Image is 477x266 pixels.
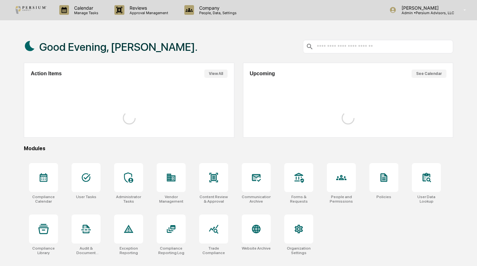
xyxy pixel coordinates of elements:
button: See Calendar [412,69,446,78]
div: Organization Settings [284,246,313,255]
div: Audit & Document Logs [72,246,101,255]
div: Compliance Reporting Log [157,246,186,255]
div: Policies [376,195,391,199]
div: Modules [24,145,453,151]
img: logo [15,6,46,14]
div: User Data Lookup [412,195,441,204]
div: Content Review & Approval [199,195,228,204]
p: Manage Tasks [69,11,102,15]
div: Administrator Tasks [114,195,143,204]
div: Exception Reporting [114,246,143,255]
button: View All [204,69,228,78]
div: User Tasks [76,195,96,199]
p: Reviews [124,5,171,11]
div: Trade Compliance [199,246,228,255]
p: People, Data, Settings [194,11,240,15]
div: Website Archive [242,246,271,251]
h1: Good Evening, [PERSON_NAME]. [39,41,198,53]
p: Calendar [69,5,102,11]
h2: Upcoming [250,71,275,77]
div: Communications Archive [242,195,271,204]
div: Forms & Requests [284,195,313,204]
div: Vendor Management [157,195,186,204]
p: Company [194,5,240,11]
h2: Action Items [31,71,62,77]
p: Admin • Persium Advisors, LLC [396,11,454,15]
div: Compliance Library [29,246,58,255]
div: Compliance Calendar [29,195,58,204]
div: People and Permissions [327,195,356,204]
p: [PERSON_NAME] [396,5,454,11]
p: Approval Management [124,11,171,15]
